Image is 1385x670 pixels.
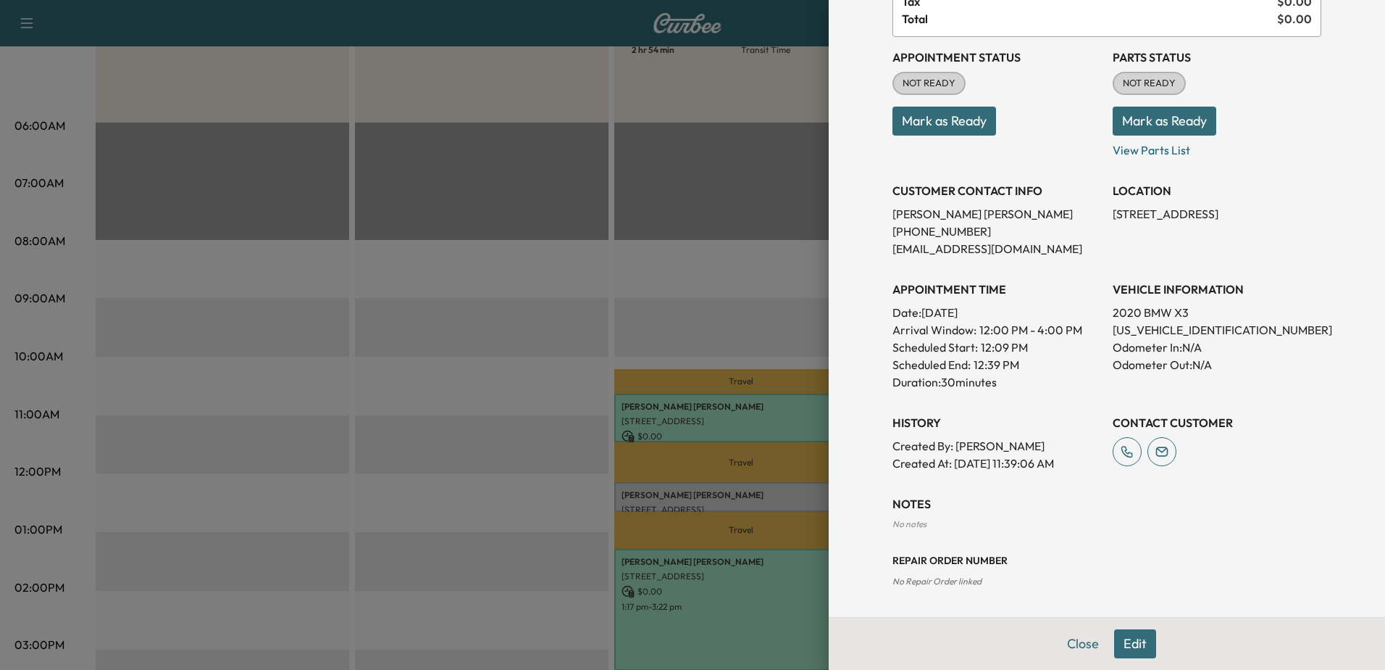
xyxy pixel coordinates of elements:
h3: VEHICLE INFORMATION [1113,281,1321,298]
button: Mark as Ready [1113,107,1216,136]
p: Created At : [DATE] 11:39:06 AM [892,455,1101,472]
h3: LOCATION [1113,182,1321,199]
h3: History [892,414,1101,431]
p: Created By : [PERSON_NAME] [892,437,1101,455]
span: $ 0.00 [1277,10,1312,28]
span: NOT READY [894,76,964,91]
button: Edit [1114,629,1156,658]
div: No notes [892,518,1321,530]
p: Duration: 30 minutes [892,373,1101,391]
button: Mark as Ready [892,107,996,136]
p: [US_VEHICLE_IDENTIFICATION_NUMBER] [1113,321,1321,339]
p: [PHONE_NUMBER] [892,223,1101,240]
p: [PERSON_NAME] [PERSON_NAME] [892,205,1101,223]
p: Arrival Window: [892,321,1101,339]
p: 12:39 PM [974,356,1019,373]
p: Scheduled Start: [892,339,978,356]
p: Odometer Out: N/A [1113,356,1321,373]
span: 12:00 PM - 4:00 PM [979,321,1082,339]
h3: Appointment Status [892,49,1101,66]
button: Close [1058,629,1108,658]
p: [EMAIL_ADDRESS][DOMAIN_NAME] [892,240,1101,257]
h3: CONTACT CUSTOMER [1113,414,1321,431]
p: Date: [DATE] [892,304,1101,321]
h3: Parts Status [1113,49,1321,66]
h3: APPOINTMENT TIME [892,281,1101,298]
h3: CUSTOMER CONTACT INFO [892,182,1101,199]
p: View Parts List [1113,136,1321,159]
h3: Repair Order number [892,553,1321,568]
p: 2020 BMW X3 [1113,304,1321,321]
span: NOT READY [1114,76,1184,91]
p: Scheduled End: [892,356,971,373]
span: No Repair Order linked [892,576,982,587]
p: 12:09 PM [981,339,1028,356]
p: [STREET_ADDRESS] [1113,205,1321,223]
p: Odometer In: N/A [1113,339,1321,356]
h3: NOTES [892,495,1321,513]
span: Total [902,10,1277,28]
